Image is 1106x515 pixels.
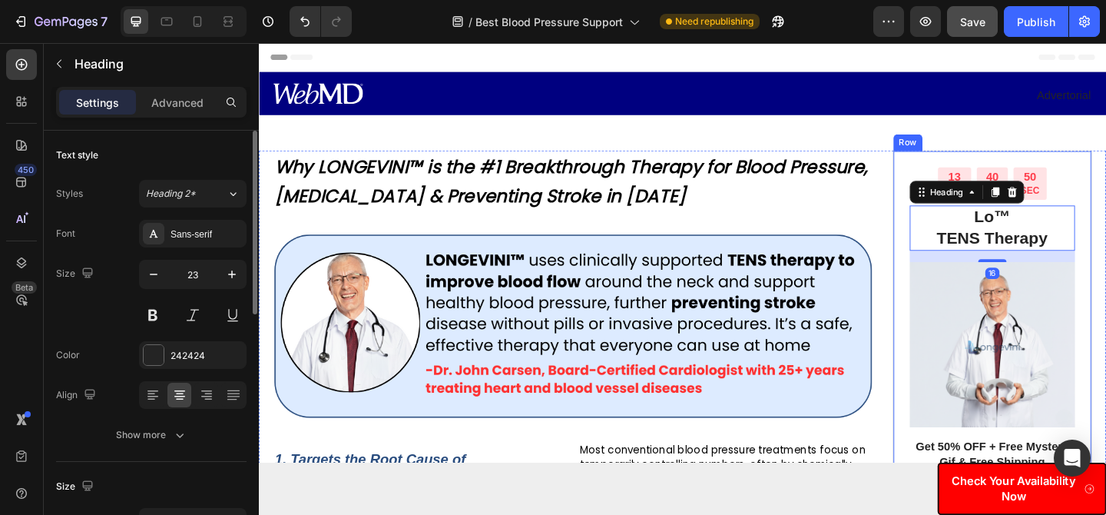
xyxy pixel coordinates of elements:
button: 7 [6,6,114,37]
div: 13 [747,138,767,154]
p: Check Your Availability Now [750,469,891,501]
p: Heading [75,55,240,73]
p: Advertorial [474,49,905,65]
div: 450 [15,164,37,176]
div: Undo/Redo [290,6,352,37]
span: Most conventional blood pressure treatments focus on temporarily controlling numbers, often by ch... [349,435,660,514]
div: Color [56,348,80,362]
div: Size [56,477,97,497]
button: Publish [1004,6,1068,37]
span: Best Blood Pressure Support [475,14,623,30]
button: Show more [56,421,247,449]
img: gempages_585210698770940562-9d5579c2-7844-4945-ba50-314487939a50.png [15,208,667,408]
span: Heading 2* [146,187,196,201]
div: 40 [789,138,807,154]
span: / [469,14,472,30]
div: Align [56,385,99,406]
div: Row [694,101,719,115]
div: 242424 [171,349,243,363]
div: Sans-serif [171,228,243,241]
p: ⁠⁠⁠⁠⁠⁠⁠ [17,118,665,181]
img: gempages_585210698770940562-f783e8a1-1c68-4901-a042-2e38f5bda849.png [708,238,889,419]
div: Heading [727,155,770,169]
div: Open Intercom Messenger [1054,440,1091,477]
div: Beta [12,281,37,294]
div: Font [56,227,75,241]
button: Save [947,6,998,37]
p: SEC [829,154,849,168]
span: Need republishing [675,15,753,28]
div: Publish [1017,14,1055,30]
h2: Lo™ TENS Therapy [708,177,889,226]
strong: 1. Targets the Root Cause of [MEDICAL_DATA]—Not Just the Symptoms [17,444,333,494]
iframe: Design area [259,43,1106,515]
h1: Rich Text Editor. Editing area: main [15,117,667,183]
div: Styles [56,187,83,201]
div: 16 [790,244,806,257]
p: 7 [101,12,108,31]
a: Check Your Availability Now [738,457,922,513]
button: Heading 2* [139,180,247,208]
div: Text style [56,148,98,162]
div: 50 [829,138,849,154]
p: Settings [76,95,119,111]
div: Show more [116,427,187,443]
div: Size [56,264,97,284]
span: Why LONGEVINI™ is the #1 Breakthrough Therapy for Blood Pressure, [MEDICAL_DATA] & Preventing Str... [17,121,662,180]
span: Save [960,15,985,28]
p: Advanced [151,95,204,111]
p: Get 50% OFF + Free Mystery Gif & Free Shipping [710,432,887,464]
